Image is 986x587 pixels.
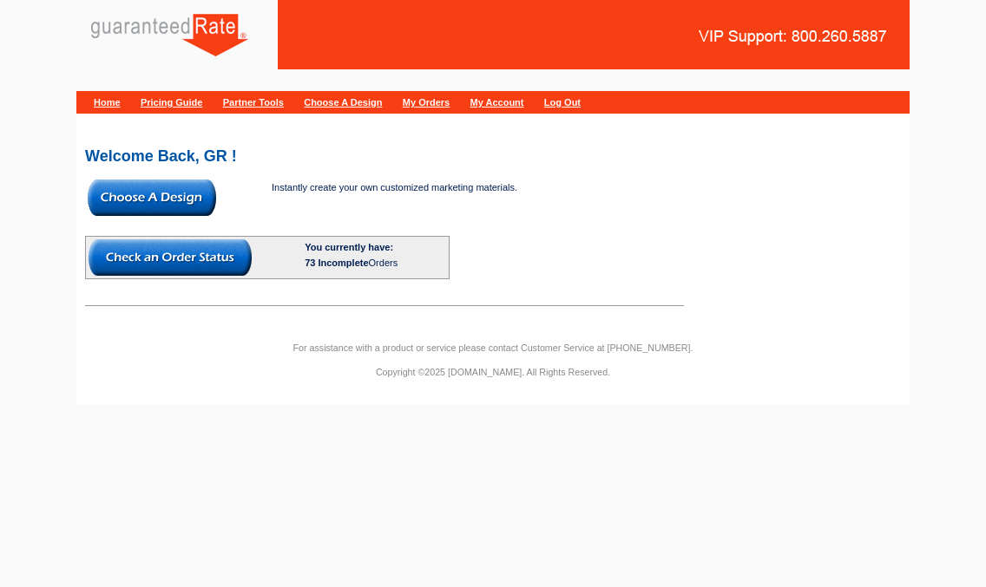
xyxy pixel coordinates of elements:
[272,182,517,192] span: Instantly create your own customized marketing materials.
[305,255,446,271] div: Orders
[88,179,216,216] img: button-choose-design.gif
[304,97,382,108] a: Choose A Design
[470,97,524,108] a: My Account
[141,97,203,108] a: Pricing Guide
[305,242,393,252] b: You currently have:
[403,97,450,108] a: My Orders
[544,97,581,108] a: Log Out
[223,97,284,108] a: Partner Tools
[76,364,910,380] p: Copyright ©2025 [DOMAIN_NAME]. All Rights Reserved.
[94,97,121,108] a: Home
[305,258,368,268] span: 73 Incomplete
[76,340,910,355] p: For assistance with a product or service please contact Customer Service at [PHONE_NUMBER].
[85,148,901,164] h2: Welcome Back, GR !
[89,239,252,276] img: button-check-order-status.gif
